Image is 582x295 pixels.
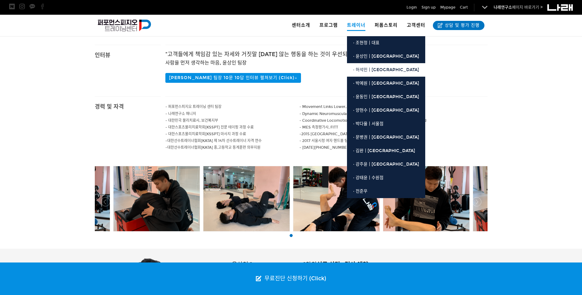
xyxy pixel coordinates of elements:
[95,103,124,110] span: 경력 및 자격
[353,54,419,59] span: · 윤상인ㅣ[GEOGRAPHIC_DATA]
[317,261,368,268] span: 신규 상담&검사 예약
[347,20,365,31] span: 트레이너
[165,51,379,58] span: "고객들에게 책임감 있는 자세와 거짓말 [DATE] 않는 행동을 하는 것이 우선되어야 합니다."
[353,175,384,180] span: · 강태윤ㅣ수원점
[347,36,425,50] a: · 조현정ㅣ대표
[353,121,384,126] span: · 박다율ㅣ서울점
[422,4,436,10] a: Sign up
[167,139,201,143] span: 대한선수트레이너협회
[353,148,415,153] span: · 김완ㅣ[GEOGRAPHIC_DATA]
[443,22,480,29] span: 상담 및 평가 진행
[165,118,218,123] span: - 대한민국 물리치료사, 보건복지부
[347,50,425,63] a: · 윤상인ㅣ[GEOGRAPHIC_DATA]
[165,112,196,116] span: - 나래연구소 매니저
[299,118,426,123] span: - Coordinative Locomotion Training [CLT] A course, Exercise certified
[353,94,419,99] span: · 윤동인ㅣ[GEOGRAPHIC_DATA]
[347,63,425,77] a: · 허석민ㅣ[GEOGRAPHIC_DATA]
[347,117,425,131] a: · 박다율ㅣ서울점
[299,112,417,116] span: - Dynamic Neuromuscular Stabilization [DNS] A course certified
[402,15,430,36] a: 고객센터
[165,60,247,66] span: 사람을 먼저 생각하는 마음, 윤상인 팀장
[301,132,377,136] span: 2015 [GEOGRAPHIC_DATA] 직업멘토링 강사
[353,162,419,167] span: · 강주윤ㅣ[GEOGRAPHIC_DATA]
[353,108,419,113] span: · 양현수ㅣ[GEOGRAPHIC_DATA]
[165,105,222,109] span: - 퍼포먼스피지오 트레이닝 센터 팀장
[347,77,425,90] a: · 박예원ㅣ[GEOGRAPHIC_DATA]
[319,22,338,28] span: 프로그램
[407,4,417,10] a: Login
[370,15,402,36] a: 퍼폼스토리
[95,52,110,59] span: 인터뷰
[347,90,425,104] a: · 윤동인ㅣ[GEOGRAPHIC_DATA]
[353,135,419,140] span: · 문병권ㅣ[GEOGRAPHIC_DATA]
[347,144,425,158] a: · 김완ㅣ[GEOGRAPHIC_DATA]
[353,67,419,72] span: · 허석민ㅣ[GEOGRAPHIC_DATA]
[250,262,332,295] a: 무료진단 신청하기 (Click)
[167,145,201,150] span: 대한선수트레이너협회
[342,15,370,36] a: 트레이너
[299,139,363,143] span: - 2017 서울시청 여자 핸드볼 팀 의무 지원
[315,15,342,36] a: 프로그램
[353,40,380,45] span: · 조현정ㅣ대표
[353,81,419,86] span: · 박예원ㅣ[GEOGRAPHIC_DATA]
[299,125,338,129] span: - MES 측정평가사, FITT
[347,158,425,171] a: · 강주윤ㅣ[GEOGRAPHIC_DATA]
[299,132,377,136] span: -
[299,105,390,109] span: - Movement Links Lower, Upper Quarter certified
[347,171,425,185] a: · 강태윤ㅣ수원점
[292,22,310,28] span: 센터소개
[375,22,398,28] span: 퍼폼스토리
[287,15,315,36] a: 센터소개
[460,4,468,10] a: Cart
[165,125,254,129] span: - 대한스포츠물리치료학회[KSSPT] 전문 테이핑 과정 수료
[347,131,425,144] a: · 문병권ㅣ[GEOGRAPHIC_DATA]
[299,145,421,150] span: - [DATE][PHONE_NUMBER][DATE](진행중) 국내 쇼트트랙 경기 의무 지원
[494,5,543,10] a: 나래연구소페이지 바로가기 >
[347,104,425,117] a: · 양현수ㅣ[GEOGRAPHIC_DATA]
[232,261,317,268] span: 윤상인 [PERSON_NAME]와의
[165,145,260,150] span: - [KATA] 중,고등학교 동계훈련 의무지원
[407,22,425,28] span: 고객센터
[165,139,262,143] span: - [KATA] 제 14차 선수트레이너 자격 연수
[494,5,512,10] strong: 나래연구소
[165,73,301,83] button: [PERSON_NAME] 팀장 10문 10답 인터뷰 펼쳐보기 (Click)↓
[353,189,368,194] span: · 전준우
[165,132,246,136] span: - 대한스포츠물리치료학회[KSSPT] 마사지 과정 수료
[433,21,484,30] a: 상담 및 평가 진행
[440,4,455,10] a: Mypage
[347,185,425,198] a: · 전준우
